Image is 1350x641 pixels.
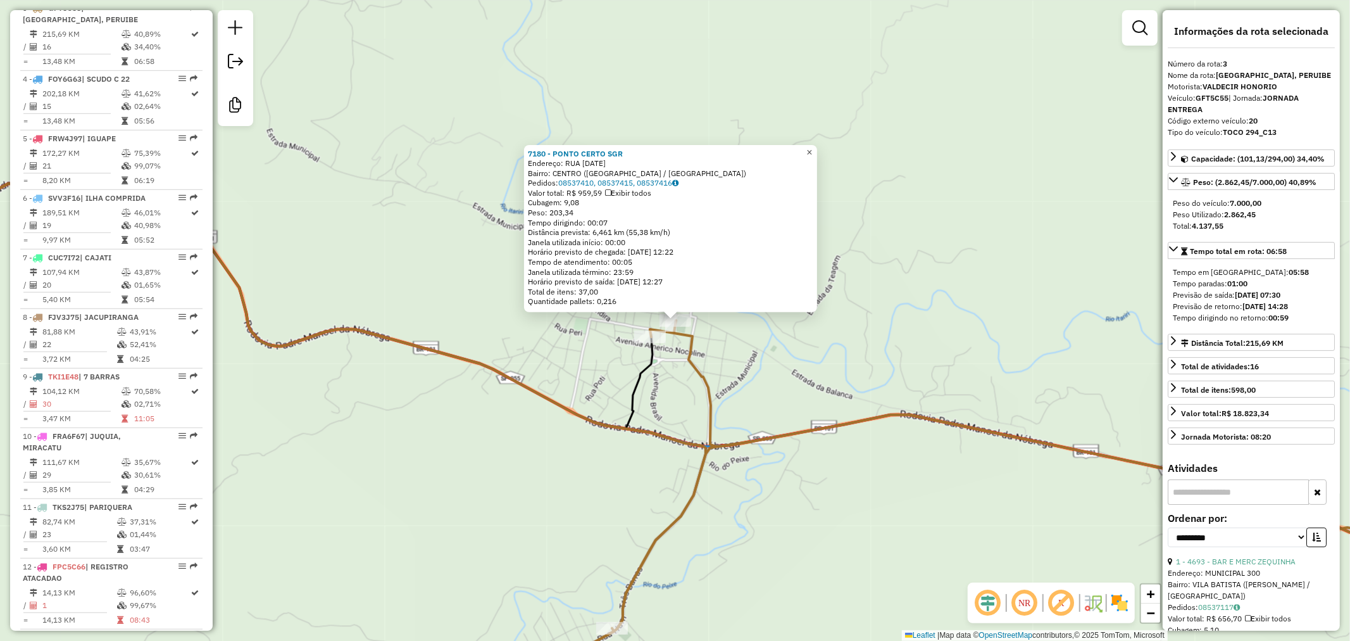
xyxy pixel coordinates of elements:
td: 13,48 KM [42,55,121,68]
a: Close popup [802,144,817,160]
span: | [937,631,939,640]
td: = [23,115,29,127]
span: Exibir todos [1245,614,1291,623]
a: Capacidade: (101,13/294,00) 34,40% [1168,149,1335,167]
div: Veículo: [1168,92,1335,115]
div: Tempo total em rota: 06:58 [1168,262,1335,329]
i: Total de Atividades [30,531,37,538]
em: Opções [178,75,186,82]
em: Opções [178,313,186,320]
i: % de utilização da cubagem [122,103,131,110]
td: 19 [42,219,121,232]
div: Valor total: R$ 656,70 [1168,613,1335,625]
td: 01,65% [134,279,191,291]
td: 104,12 KM [42,385,121,398]
div: Tempo dirigindo no retorno: [1173,312,1330,324]
td: 06:19 [134,174,191,187]
a: Peso: (2.862,45/7.000,00) 40,89% [1168,173,1335,190]
strong: R$ 18.823,34 [1222,409,1269,418]
i: Observações [672,179,678,187]
span: FRA6F67 [53,431,85,441]
strong: 7180 - PONTO CERTO SGR [528,148,623,158]
i: Rota otimizada [192,269,199,276]
a: 08537410, 08537415, 08537416 [558,178,678,187]
i: % de utilização da cubagem [117,341,127,348]
strong: 20 [1249,116,1258,125]
a: OpenStreetMap [979,631,1033,640]
div: Total de itens: 37,00 [528,287,813,297]
td: 41,62% [134,87,191,100]
span: 7 - [23,253,111,262]
em: Rota exportada [190,134,197,142]
span: + [1147,586,1155,602]
i: % de utilização da cubagem [117,602,127,609]
td: = [23,483,29,496]
img: Exibir/Ocultar setores [1109,593,1130,613]
span: 215,69 KM [1246,338,1284,348]
div: Motorista: [1168,81,1335,92]
div: Map data © contributors,© 2025 TomTom, Microsoft [902,630,1168,641]
span: Peso do veículo: [1173,198,1261,208]
i: Tempo total em rota [122,296,128,303]
a: Zoom out [1141,604,1160,623]
strong: [DATE] 14:28 [1242,301,1288,311]
h4: Atividades [1168,462,1335,474]
em: Opções [178,503,186,511]
i: Total de Atividades [30,400,37,408]
span: Peso: (2.862,45/7.000,00) 40,89% [1193,177,1316,187]
i: % de utilização da cubagem [122,400,131,408]
strong: GFT5C55 [1196,93,1228,103]
span: | Jornada: [1168,93,1299,114]
td: = [23,412,29,425]
td: 35,67% [134,456,191,469]
h4: Informações da rota selecionada [1168,25,1335,37]
td: 46,01% [134,206,191,219]
td: 30 [42,398,121,410]
td: 14,13 KM [42,587,116,599]
td: 43,91% [129,326,191,338]
span: CUC7I72 [48,253,80,262]
div: Tipo do veículo: [1168,127,1335,138]
i: Distância Total [30,209,37,217]
i: Total de Atividades [30,471,37,479]
div: Tempo em [GEOGRAPHIC_DATA]: [1173,267,1330,278]
a: Exibir filtros [1127,15,1153,41]
i: Rota otimizada [192,388,199,395]
strong: 4.137,55 [1192,221,1223,231]
td: 34,40% [134,41,191,53]
div: Peso Utilizado: [1173,209,1330,220]
i: Distância Total [30,589,37,597]
td: / [23,398,29,410]
td: 06:58 [134,55,191,68]
div: Cubagem: 9,08 [528,198,813,208]
td: 16 [42,41,121,53]
span: 8 - [23,312,139,322]
td: 05:56 [134,115,191,127]
div: Peso: 203,34 [528,208,813,218]
td: 02,64% [134,100,191,113]
a: Valor total:R$ 18.823,34 [1168,404,1335,421]
i: % de utilização da cubagem [122,43,131,51]
i: % de utilização do peso [122,388,131,395]
span: Total de atividades: [1181,362,1259,371]
td: / [23,338,29,351]
span: TKI1E48 [48,372,78,381]
em: Rota exportada [190,432,197,440]
i: Distância Total [30,388,37,395]
div: Código externo veículo: [1168,115,1335,127]
td: = [23,614,29,626]
td: 70,58% [134,385,191,398]
span: 5 - [23,134,116,143]
td: 81,88 KM [42,326,116,338]
span: 12 - [23,562,128,583]
div: Endereço: MUNICIPAL 300 [1168,568,1335,579]
button: Ordem crescente [1306,528,1327,547]
a: Tempo total em rota: 06:58 [1168,242,1335,259]
td: 14,13 KM [42,614,116,626]
i: Total de Atividades [30,281,37,289]
span: FPC5C66 [53,562,85,571]
span: | CAJATI [80,253,111,262]
div: Total de itens: [1181,384,1256,396]
td: = [23,293,29,306]
td: 21 [42,160,121,172]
